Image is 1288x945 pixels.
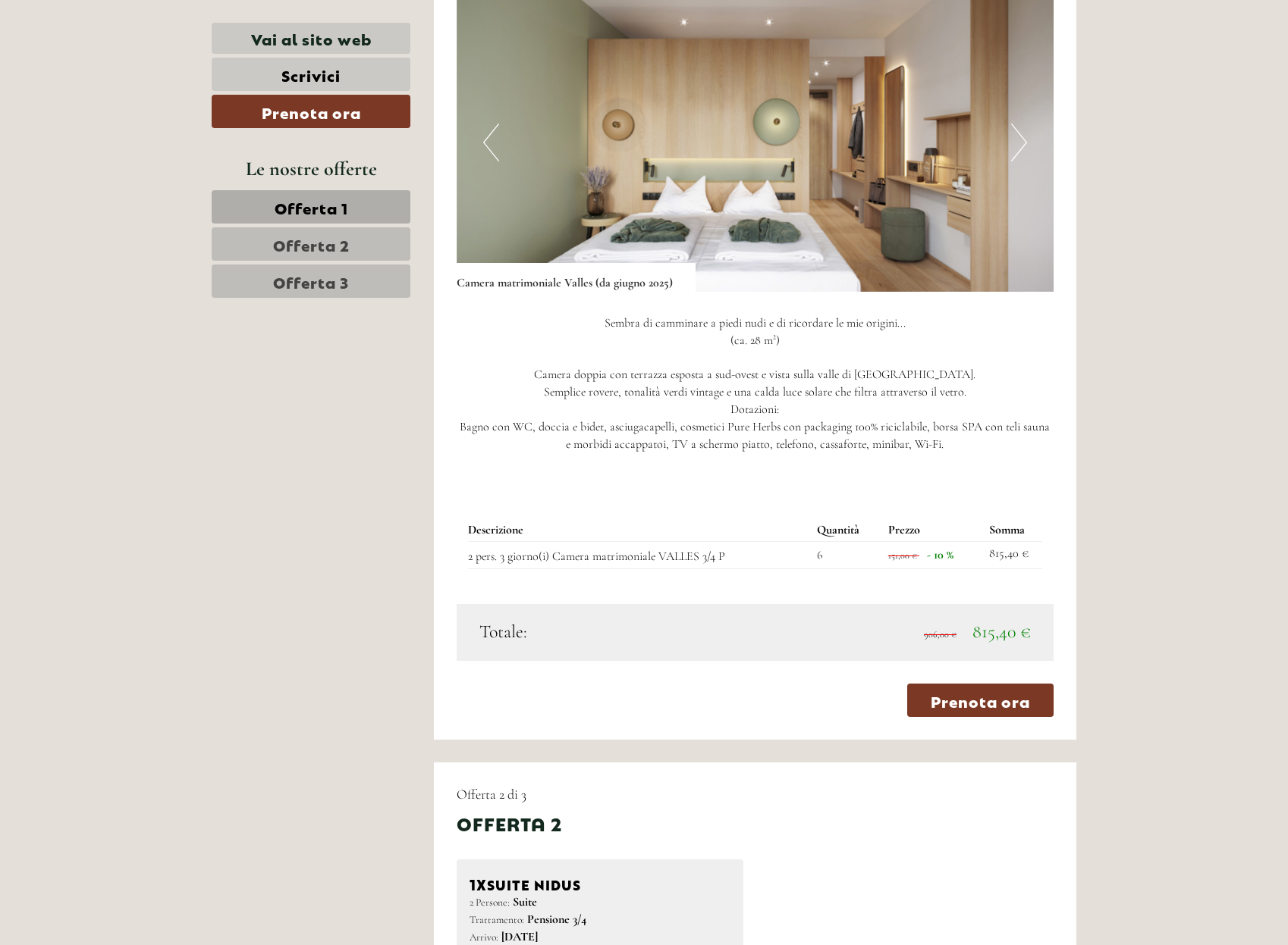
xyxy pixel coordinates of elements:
a: Prenota ora [907,684,1054,717]
th: Quantità [811,518,882,542]
td: 2 pers. 3 giorno(i) Camera matrimoniale VALLES 3/4 P [468,542,811,569]
th: Somma [983,518,1042,542]
b: 1x [470,872,487,893]
a: Prenota ora [212,95,410,128]
span: - 10 % [927,547,953,562]
div: Le nostre offerte [212,155,410,183]
small: Trattamento: [470,913,524,926]
p: Sembra di camminare a piedi nudi e di ricordare le mie origini... (ca. 28 m²) Camera doppia con t... [457,314,1054,453]
div: Camera matrimoniale Valles (da giugno 2025) [457,263,696,292]
a: Scrivici [212,58,410,91]
td: 6 [811,542,882,569]
th: Descrizione [468,518,811,542]
div: [DATE] [272,11,326,37]
button: Invia [508,393,598,426]
td: 815,40 € [983,542,1042,569]
small: Arrivo: [470,931,498,943]
span: Offerta 2 di 3 [457,786,526,803]
span: Offerta 3 [273,271,349,292]
button: Previous [483,124,499,161]
span: Offerta 2 [273,233,350,255]
div: Lei [395,44,575,56]
div: Totale: [468,619,756,645]
span: Offerta 1 [275,196,348,217]
small: 2 Persone: [470,896,510,909]
span: 815,40 € [972,621,1031,643]
div: Offerta 2 [457,810,562,836]
th: Prezzo [882,518,983,542]
b: [DATE] [501,929,538,944]
a: Vai al sito web [212,23,410,54]
b: Suite [513,894,537,909]
small: 10:04 [395,74,575,84]
div: Buon giorno, come possiamo aiutarla? [388,41,586,87]
button: Next [1011,124,1027,161]
div: SUITE NIDUS [470,872,731,894]
b: Pensione 3/4 [527,912,586,927]
span: 151,00 € [888,550,917,561]
span: 906,00 € [924,629,957,640]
